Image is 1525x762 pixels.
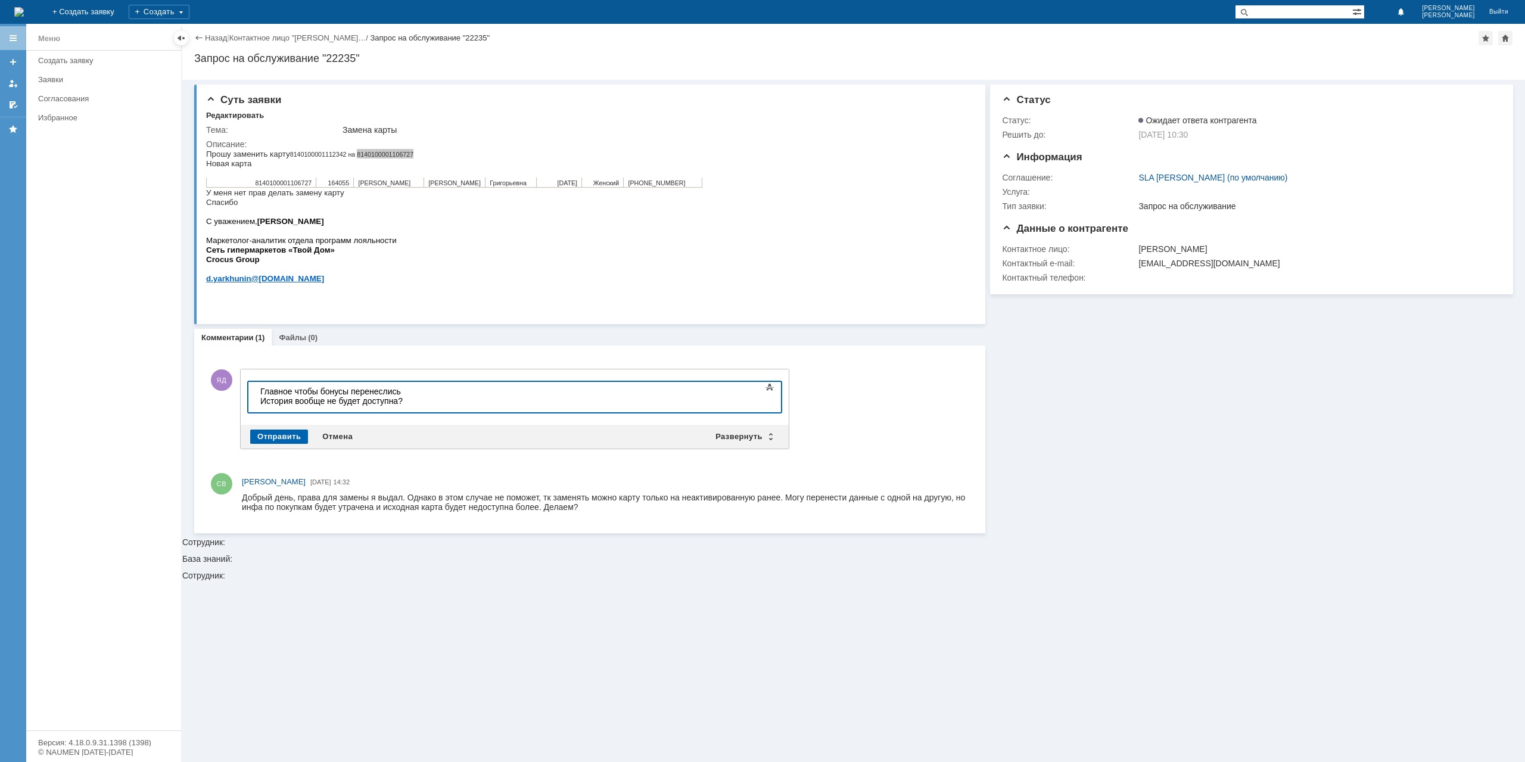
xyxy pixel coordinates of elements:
[1138,259,1493,268] div: [EMAIL_ADDRESS][DOMAIN_NAME]
[227,33,229,42] div: |
[206,125,340,135] div: Тема:
[242,476,306,488] a: [PERSON_NAME]
[1002,273,1136,282] div: Контактный телефон:
[38,32,60,46] div: Меню
[38,748,169,756] div: © NAUMEN [DATE]-[DATE]
[222,30,275,38] span: [PERSON_NAME]
[1002,116,1136,125] div: Статус:
[1422,12,1475,19] span: [PERSON_NAME]
[33,51,179,70] a: Создать заявку
[1002,130,1136,139] div: Решить до:
[1002,151,1082,163] span: Информация
[308,333,318,342] div: (0)
[1479,31,1493,45] div: Добавить в избранное
[211,369,232,391] span: ЯД
[279,333,306,342] a: Файлы
[38,739,169,747] div: Версия: 4.18.0.9.31.1398 (1398)
[4,52,23,71] a: Создать заявку
[1002,173,1136,182] div: Соглашение:
[310,478,331,486] span: [DATE]
[370,33,490,42] div: Запрос на обслуживание "22235"
[182,571,1525,580] div: Сотрудник:
[1498,31,1512,45] div: Сделать домашней страницей
[38,75,174,84] div: Заявки
[38,94,174,103] div: Согласования
[201,333,254,342] a: Комментарии
[182,555,1525,563] div: База знаний:
[152,30,204,38] span: [PERSON_NAME]
[122,30,144,38] span: 164055
[4,74,23,93] a: Мои заявки
[1352,5,1364,17] span: Расширенный поиск
[256,333,265,342] div: (1)
[206,139,968,149] div: Описание:
[45,125,119,134] span: @[DOMAIN_NAME]
[284,30,320,38] span: Григорьевна
[1138,130,1188,139] span: [DATE] 10:30
[33,89,179,108] a: Согласования
[38,113,161,122] div: Избранное
[1002,259,1136,268] div: Контактный e-mail:
[1002,187,1136,197] div: Услуга:
[1002,244,1136,254] div: Контактное лицо:
[174,31,188,45] div: Скрыть меню
[206,94,281,105] span: Суть заявки
[387,30,413,38] span: Женский
[1002,201,1136,211] div: Тип заявки:
[229,33,366,42] a: Контактное лицо "[PERSON_NAME]…
[30,106,54,115] span: Group
[194,52,1513,64] div: Запрос на обслуживание "22235"
[33,70,179,89] a: Заявки
[422,30,479,38] span: [PHONE_NUMBER]
[51,68,118,77] b: [PERSON_NAME]
[5,5,174,24] div: Главное чтобы бонусы перенеслись История вообще не будет доступна?
[14,7,24,17] img: logo
[49,30,105,38] span: 8140100001106727
[14,7,24,17] a: Перейти на домашнюю страницу
[334,478,350,486] span: 14:32
[129,5,189,19] div: Создать
[4,95,23,114] a: Мои согласования
[38,56,174,65] div: Создать заявку
[762,380,777,394] span: Показать панель инструментов
[182,80,1525,546] div: Сотрудник:
[1138,116,1256,125] span: Ожидает ответа контрагента
[1138,173,1287,182] a: SLA [PERSON_NAME] (по умолчанию)
[1138,244,1493,254] div: [PERSON_NAME]
[242,477,306,486] span: [PERSON_NAME]
[1002,223,1128,234] span: Данные о контрагенте
[84,2,207,9] span: 8140100001112342 на 8140100001106727
[229,33,371,42] div: /
[205,33,227,42] a: Назад
[1422,5,1475,12] span: [PERSON_NAME]
[1002,94,1050,105] span: Статус
[1138,201,1493,211] div: Запрос на обслуживание
[343,125,966,135] div: Замена карты
[351,30,371,38] span: [DATE]
[206,111,264,120] div: Редактировать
